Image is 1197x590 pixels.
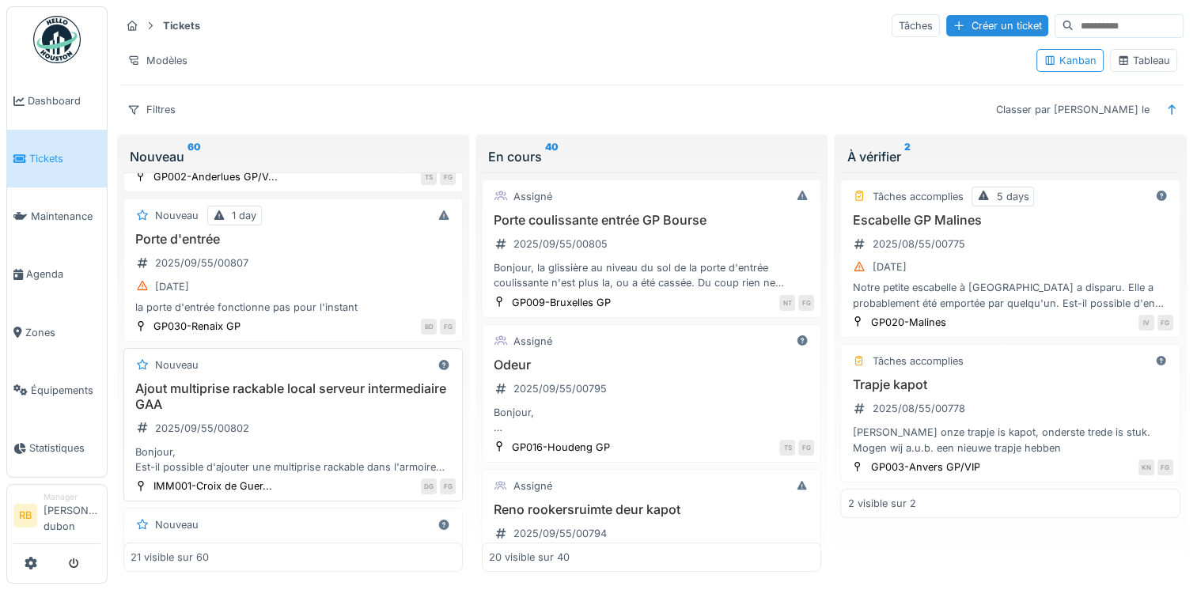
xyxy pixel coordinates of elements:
div: [DATE] [872,259,906,274]
a: Maintenance [7,187,107,245]
div: Nouveau [155,208,199,223]
div: GP002-Anderlues GP/V... [153,169,278,184]
div: Nouveau [155,357,199,373]
span: Agenda [26,267,100,282]
div: Filtres [120,98,183,121]
span: Équipements [31,383,100,398]
div: GP016-Houdeng GP [512,440,610,455]
span: Tickets [29,151,100,166]
div: Bonjour, la glissière au niveau du sol de la porte d'entrée coulissante n'est plus la, ou a été c... [489,260,814,290]
div: FG [440,169,456,185]
div: Créer un ticket [946,15,1048,36]
strong: Tickets [157,18,206,33]
div: 2025/08/55/00778 [872,401,964,416]
div: Tâches [892,14,940,37]
div: 2025/09/55/00802 [155,421,249,436]
div: FG [798,440,814,456]
h3: Odeur [489,357,814,373]
div: TS [779,440,795,456]
div: DG [421,478,437,494]
div: Assigné [513,189,552,204]
div: 1 day [232,208,256,223]
a: Équipements [7,361,107,419]
div: la porte d'entrée fonctionne pas pour l'instant [131,300,456,315]
div: Tâches accomplies [872,354,963,369]
sup: 40 [545,147,559,166]
sup: 60 [188,147,201,166]
div: 21 visible sur 60 [131,550,209,565]
h3: Porte d'entrée [131,232,456,247]
div: IV [1138,315,1154,331]
div: 5 days [996,189,1028,204]
div: BD [421,319,437,335]
span: Zones [25,325,100,340]
div: Bonjour, Depuis quelques semaines, il y a une petite odeur d’égout dans la salle. Elle vient peut... [489,405,814,435]
div: 2025/09/55/00807 [155,255,248,270]
h3: Porte coulissante entrée GP Bourse [489,213,814,228]
div: KN [1138,460,1154,475]
img: Badge_color-CXgf-gQk.svg [33,16,81,63]
a: Agenda [7,245,107,303]
span: Maintenance [31,209,100,224]
span: Statistiques [29,441,100,456]
div: 2025/08/55/00775 [872,236,964,252]
div: Kanban [1044,53,1097,68]
a: Zones [7,304,107,361]
a: Dashboard [7,72,107,130]
div: Tâches accomplies [872,189,963,204]
h3: Trapje kapot [847,377,1172,392]
div: GP030-Renaix GP [153,319,241,334]
div: [DATE] [155,279,189,294]
div: IMM001-Croix de Guer... [153,478,272,494]
div: Tableau [1117,53,1170,68]
div: [PERSON_NAME] onze trapje is kapot, onderste trede is stuk. Mogen wij a.u.b. een nieuwe trapje he... [847,425,1172,455]
div: Notre petite escabelle à [GEOGRAPHIC_DATA] a disparu. Elle a probablement été emportée par quelqu... [847,280,1172,310]
a: Tickets [7,130,107,187]
h3: Ajout multiprise rackable local serveur intermediaire GAA [131,381,456,411]
div: Nouveau [130,147,456,166]
div: FG [440,478,456,494]
div: TS [421,169,437,185]
div: 2 visible sur 2 [847,496,915,511]
h3: Reno rookersruimte deur kapot [489,502,814,517]
h3: Escabelle GP Malines [847,213,1172,228]
div: Modèles [120,49,195,72]
span: Dashboard [28,93,100,108]
div: Assigné [513,334,552,349]
a: Statistiques [7,419,107,477]
div: En cours [488,147,815,166]
div: FG [440,319,456,335]
div: Bonjour, Est-il possible d'ajouter une multiprise rackable dans l'armoire serveur du local interm... [131,444,456,475]
div: GP020-Malines [870,315,945,330]
sup: 2 [903,147,910,166]
div: GP009-Bruxelles GP [512,295,611,310]
div: NT [779,295,795,311]
div: Nouveau [155,517,199,532]
div: FG [1157,460,1173,475]
div: FG [1157,315,1173,331]
div: Classer par [PERSON_NAME] le [989,98,1157,121]
div: 20 visible sur 40 [489,550,570,565]
div: 2025/09/55/00805 [513,236,608,252]
div: GP003-Anvers GP/VIP [870,460,979,475]
div: FG [798,295,814,311]
div: 2025/09/55/00794 [513,526,607,541]
a: RB Manager[PERSON_NAME] dubon [13,491,100,544]
div: À vérifier [847,147,1173,166]
div: 2025/09/55/00795 [513,381,607,396]
h3: Frigo bar [131,542,456,557]
div: Assigné [513,478,552,494]
div: Manager [44,491,100,503]
li: [PERSON_NAME] dubon [44,491,100,540]
li: RB [13,504,37,528]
